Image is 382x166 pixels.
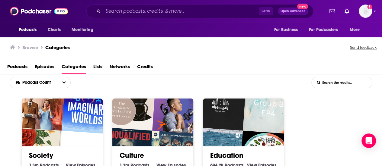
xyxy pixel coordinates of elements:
[103,6,259,16] input: Search podcasts, credits, & more...
[7,62,27,74] a: Podcasts
[348,43,378,52] button: Send feedback
[10,77,80,88] h2: Choose List sort
[359,5,372,18] img: User Profile
[14,24,44,36] button: open menu
[194,79,246,131] img: رادیو راه با مجتبی شکوری
[22,80,53,85] span: Podcast Count
[93,62,102,74] a: Lists
[243,82,295,134] img: Group 3 EP4
[152,82,204,134] img: The Jordan Harbinger Show
[210,151,243,160] a: Education
[359,5,372,18] button: Show profile menu
[86,4,313,18] div: Search podcasts, credits, & more...
[62,62,86,74] a: Categories
[350,26,360,34] span: More
[305,24,347,36] button: open menu
[72,26,93,34] span: Monitoring
[309,26,338,34] span: For Podcasters
[22,45,38,50] h3: Browse
[10,80,58,85] button: open menu
[58,77,70,88] button: open menu
[278,8,308,15] button: Open AdvancedNew
[367,5,372,9] svg: Add a profile image
[281,10,306,13] span: Open Advanced
[270,24,305,36] button: open menu
[110,62,130,74] a: Networks
[274,26,298,34] span: For Business
[342,6,352,16] a: Show notifications dropdown
[327,6,337,16] a: Show notifications dropdown
[29,151,53,160] a: Society
[45,45,70,50] a: Categories
[359,5,372,18] span: Logged in as sierra.swanson
[361,133,376,148] div: Open Intercom Messenger
[44,24,64,36] a: Charts
[19,26,37,34] span: Podcasts
[67,24,101,36] button: open menu
[259,7,273,15] span: Ctrl K
[10,5,68,17] img: Podchaser - Follow, Share and Rate Podcasts
[48,26,61,34] span: Charts
[137,62,153,74] a: Credits
[35,62,54,74] a: Episodes
[13,79,65,131] img: Your Mom & Dad
[120,151,144,160] a: Culture
[297,4,308,9] span: New
[62,82,114,134] img: Imaginary Worlds
[345,24,368,36] button: open menu
[104,79,156,131] img: Authentic Sex with Juliet Allen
